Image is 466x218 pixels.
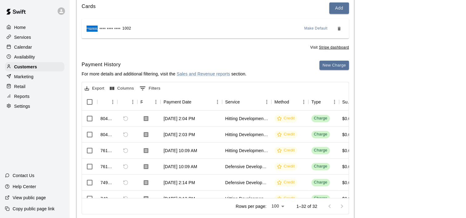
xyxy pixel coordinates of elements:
p: Contact Us [13,172,34,179]
span: Refund payment [120,129,131,140]
p: Reports [14,93,30,99]
div: Charge [314,196,327,201]
div: Sep 8, 2025, 2:03 PM [164,131,195,138]
button: Menu [108,97,117,107]
button: Sort [143,98,151,106]
button: Select columns [108,84,136,93]
div: Type [308,93,339,111]
div: $0.00 [342,163,353,170]
button: Download Receipt [140,145,152,156]
div: Aug 18, 2025, 10:09 AM [164,147,197,154]
button: Menu [151,97,160,107]
button: Sort [240,98,249,106]
div: Credit [277,115,295,121]
div: $0.00 [342,131,353,138]
a: Retail [5,82,64,91]
div: Charge [314,163,327,169]
p: Rows per page: [236,203,266,209]
p: 1–32 of 32 [296,203,317,209]
div: Id [97,93,117,111]
span: Refund payment [120,161,131,172]
div: Home [5,23,64,32]
div: Charge [314,115,327,121]
div: Hitting Development (Baseball/Softball) [225,196,268,202]
p: Calendar [14,44,32,50]
div: Settings [5,102,64,111]
div: Method [271,93,308,111]
p: Copy public page link [13,206,55,212]
h6: Cards [82,2,96,14]
button: Sort [120,98,129,106]
div: Hitting Development (Baseball/Softball) [225,147,268,154]
div: Payment Date [164,93,192,111]
div: Subtotal [342,93,352,111]
p: Settings [14,103,30,109]
div: Aug 18, 2025, 10:09 AM [164,163,197,170]
div: Credit [277,147,295,153]
div: Credit [277,131,295,137]
a: Calendar [5,42,64,52]
div: 100 [269,202,286,211]
span: Refund payment [120,193,131,204]
div: Receipt [140,93,143,111]
div: Availability [5,52,64,62]
h6: Payment History [82,61,246,69]
p: Home [14,24,26,30]
div: Hitting Development (Baseball/Softball) [225,115,268,122]
div: Charge [314,147,327,153]
div: 804440 [100,131,114,138]
div: Aug 11, 2025, 2:14 PM [164,180,195,186]
div: Refund [117,93,137,111]
p: Marketing [14,74,34,80]
div: Sep 8, 2025, 2:04 PM [164,115,195,122]
p: For more details and additional filtering, visit the section. [82,71,246,77]
button: Show filters [138,83,162,93]
p: Customers [14,64,37,70]
button: Add [329,2,349,14]
button: Remove [334,24,344,34]
div: Charge [314,180,327,185]
img: Credit card brand logo [87,26,98,32]
a: Stripe dashboard [319,45,349,50]
button: Download Receipt [140,193,152,204]
button: Menu [299,97,308,107]
div: Credit [277,196,295,201]
span: Refund payment [120,113,131,124]
span: Refund payment [120,145,131,156]
a: Sales and Revenue reports [176,71,230,76]
button: Export [83,84,106,93]
div: Charge [314,131,327,137]
p: Retail [14,83,26,90]
div: Hitting Development (Baseball/Softball) [225,131,268,138]
button: Sort [192,98,200,106]
div: Service [222,93,271,111]
div: Payment Date [160,93,222,111]
button: Download Receipt [140,177,152,188]
a: Customers [5,62,64,71]
div: Type [311,93,321,111]
span: Visit [310,45,349,51]
div: 749615 [100,196,114,202]
button: Download Receipt [140,129,152,140]
div: 761697 [100,163,114,170]
div: $0.00 [342,196,353,202]
span: Make Default [304,26,328,32]
a: Marketing [5,72,64,81]
button: Menu [213,97,222,107]
p: Services [14,34,31,40]
span: 1002 [122,26,131,32]
div: Credit [277,163,295,169]
button: Menu [262,97,271,107]
button: Make Default [302,24,330,34]
p: View public page [13,195,46,201]
div: Aug 11, 2025, 2:13 PM [164,196,195,202]
button: New Charge [319,61,349,70]
a: Reports [5,92,64,101]
button: Menu [128,97,137,107]
div: Services [5,33,64,42]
